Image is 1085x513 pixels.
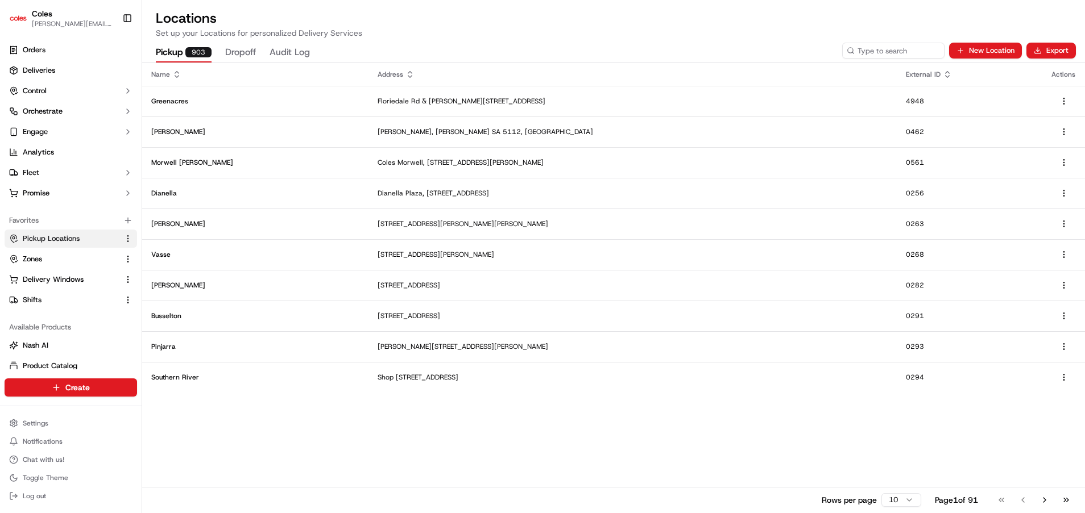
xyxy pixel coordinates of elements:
[822,494,877,506] p: Rows per page
[935,494,978,506] div: Page 1 of 91
[23,127,48,137] span: Engage
[32,19,113,28] button: [PERSON_NAME][EMAIL_ADDRESS][PERSON_NAME][DOMAIN_NAME]
[906,97,1033,106] p: 4948
[23,65,55,76] span: Deliveries
[23,491,46,501] span: Log out
[23,188,49,198] span: Promise
[151,311,359,320] p: Busselton
[906,189,1033,198] p: 0256
[378,250,888,259] p: [STREET_ADDRESS][PERSON_NAME]
[23,419,48,428] span: Settings
[151,342,359,351] p: Pinjarra
[5,291,137,309] button: Shifts
[23,168,39,178] span: Fleet
[5,488,137,504] button: Log out
[5,452,137,468] button: Chat with us!
[906,158,1033,167] p: 0561
[23,455,64,464] span: Chat with us!
[378,373,888,382] p: Shop [STREET_ADDRESS]
[9,233,119,244] a: Pickup Locations
[151,250,359,259] p: Vasse
[151,373,359,382] p: Southern River
[378,70,888,79] div: Address
[23,233,80,244] span: Pickup Locations
[5,415,137,431] button: Settings
[151,97,359,106] p: Greenacres
[23,361,77,371] span: Product Catalog
[5,143,137,161] a: Analytics
[185,47,212,57] div: 903
[151,70,359,79] div: Name
[842,43,945,59] input: Type to search
[906,127,1033,136] p: 0462
[23,106,63,116] span: Orchestrate
[23,295,42,305] span: Shifts
[23,45,45,55] span: Orders
[9,254,119,264] a: Zones
[9,340,132,351] a: Nash AI
[5,336,137,354] button: Nash AI
[378,97,888,106] p: Floriedale Rd & [PERSON_NAME][STREET_ADDRESS]
[5,250,137,268] button: Zones
[9,361,132,371] a: Product Catalog
[23,473,68,482] span: Toggle Theme
[23,437,63,446] span: Notifications
[906,373,1033,382] p: 0294
[156,27,1071,39] p: Set up your Locations for personalized Delivery Services
[270,43,310,62] button: Audit Log
[5,41,137,59] a: Orders
[906,70,1033,79] div: External ID
[9,295,119,305] a: Shifts
[23,274,84,285] span: Delivery Windows
[378,342,888,351] p: [PERSON_NAME][STREET_ADDRESS][PERSON_NAME]
[65,382,90,393] span: Create
[9,9,27,27] img: Coles
[378,281,888,290] p: [STREET_ADDRESS]
[5,102,137,120] button: Orchestrate
[5,123,137,141] button: Engage
[5,211,137,230] div: Favorites
[156,43,212,62] button: Pickup
[5,433,137,449] button: Notifications
[156,9,1071,27] h2: Locations
[906,342,1033,351] p: 0293
[1026,43,1076,59] button: Export
[906,311,1033,320] p: 0291
[5,470,137,486] button: Toggle Theme
[378,219,888,228] p: [STREET_ADDRESS][PERSON_NAME][PERSON_NAME]
[151,219,359,228] p: [PERSON_NAME]
[5,357,137,375] button: Product Catalog
[378,311,888,320] p: [STREET_ADDRESS]
[5,5,118,32] button: ColesColes[PERSON_NAME][EMAIL_ADDRESS][PERSON_NAME][DOMAIN_NAME]
[151,158,359,167] p: Morwell [PERSON_NAME]
[23,340,48,351] span: Nash AI
[906,250,1033,259] p: 0268
[5,230,137,248] button: Pickup Locations
[225,43,256,62] button: Dropoff
[949,43,1022,59] button: New Location
[5,164,137,182] button: Fleet
[906,219,1033,228] p: 0263
[5,378,137,397] button: Create
[5,82,137,100] button: Control
[151,189,359,198] p: Dianella
[906,281,1033,290] p: 0282
[23,147,54,157] span: Analytics
[23,254,42,264] span: Zones
[5,61,137,80] a: Deliveries
[151,127,359,136] p: [PERSON_NAME]
[1051,70,1076,79] div: Actions
[378,189,888,198] p: Dianella Plaza, [STREET_ADDRESS]
[5,184,137,202] button: Promise
[151,281,359,290] p: [PERSON_NAME]
[378,127,888,136] p: [PERSON_NAME], [PERSON_NAME] SA 5112, [GEOGRAPHIC_DATA]
[5,270,137,289] button: Delivery Windows
[5,318,137,336] div: Available Products
[378,158,888,167] p: Coles Morwell, [STREET_ADDRESS][PERSON_NAME]
[9,274,119,285] a: Delivery Windows
[23,86,47,96] span: Control
[32,8,52,19] button: Coles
